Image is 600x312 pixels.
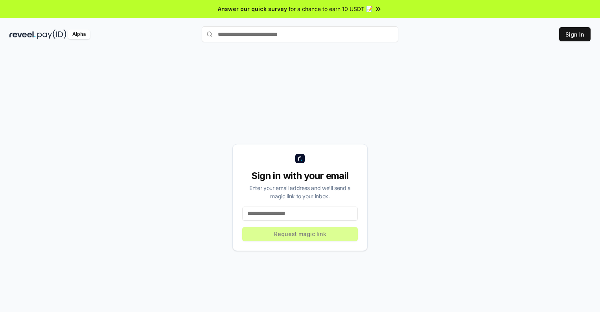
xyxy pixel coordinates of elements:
[68,30,90,39] div: Alpha
[289,5,373,13] span: for a chance to earn 10 USDT 📝
[218,5,287,13] span: Answer our quick survey
[242,184,358,200] div: Enter your email address and we’ll send a magic link to your inbox.
[242,170,358,182] div: Sign in with your email
[295,154,305,163] img: logo_small
[37,30,66,39] img: pay_id
[559,27,591,41] button: Sign In
[9,30,36,39] img: reveel_dark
